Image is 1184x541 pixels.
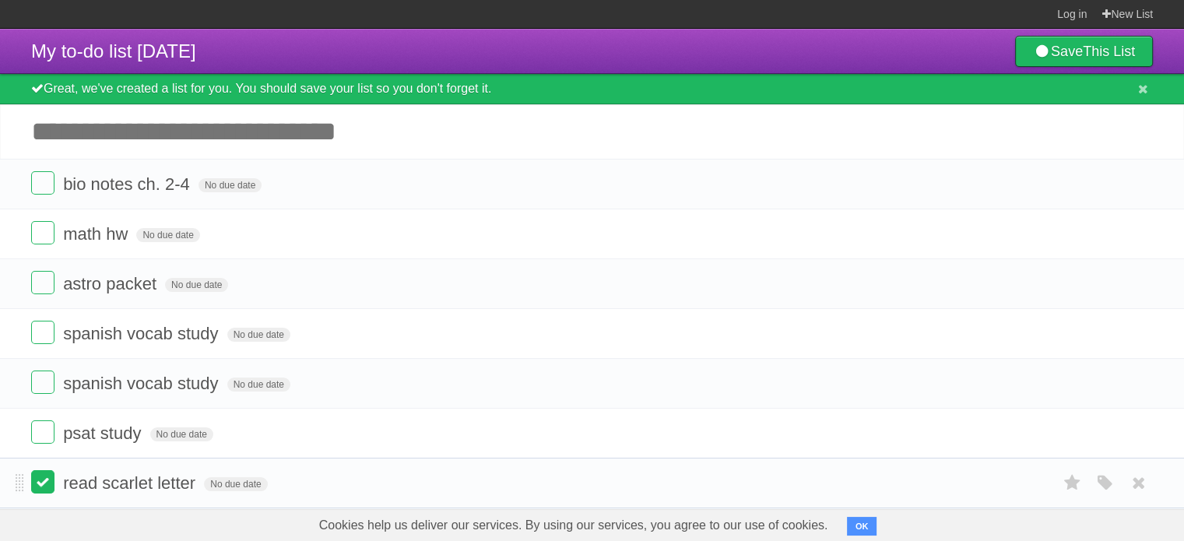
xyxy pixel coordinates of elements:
a: SaveThis List [1015,36,1153,67]
b: This List [1083,44,1135,59]
span: No due date [136,228,199,242]
span: spanish vocab study [63,324,222,343]
label: Done [31,171,54,195]
label: Done [31,271,54,294]
span: No due date [227,378,290,392]
span: psat study [63,423,145,443]
label: Star task [1058,470,1087,496]
label: Done [31,420,54,444]
span: No due date [165,278,228,292]
label: Done [31,371,54,394]
label: Done [31,321,54,344]
span: math hw [63,224,132,244]
span: bio notes ch. 2-4 [63,174,194,194]
label: Done [31,470,54,494]
button: OK [847,517,877,536]
span: read scarlet letter [63,473,199,493]
span: No due date [150,427,213,441]
span: My to-do list [DATE] [31,40,196,61]
span: No due date [199,178,262,192]
span: spanish vocab study [63,374,222,393]
span: Cookies help us deliver our services. By using our services, you agree to our use of cookies. [304,510,844,541]
span: astro packet [63,274,160,293]
span: No due date [204,477,267,491]
label: Done [31,221,54,244]
span: No due date [227,328,290,342]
